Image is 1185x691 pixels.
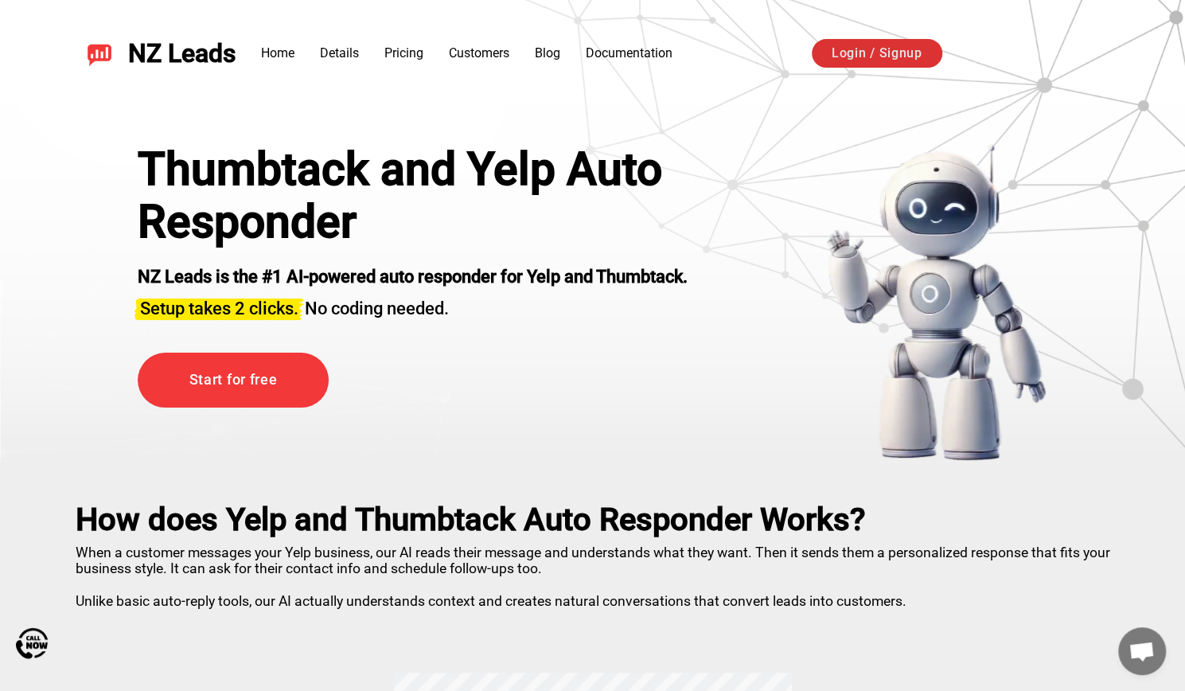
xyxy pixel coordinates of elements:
a: Customers [449,45,509,61]
a: Open chat [1118,627,1166,675]
strong: NZ Leads is the #1 AI-powered auto responder for Yelp and Thumbtack. [138,267,688,287]
a: Documentation [586,45,672,61]
iframe: Sign in with Google Button [958,37,1120,72]
a: Start for free [138,353,329,408]
h2: How does Yelp and Thumbtack Auto Responder Works? [76,502,1110,538]
a: Home [261,45,294,61]
a: Login / Signup [812,39,942,68]
img: yelp bot [825,143,1047,462]
a: Pricing [384,45,423,61]
p: When a customer messages your Yelp business, our AI reads their message and understands what they... [76,538,1110,609]
span: Setup takes 2 clicks. [140,299,298,318]
span: NZ Leads [128,39,236,68]
h1: Thumbtack and Yelp Auto Responder [138,143,774,248]
a: Details [320,45,359,61]
img: Call Now [16,627,48,659]
a: Blog [535,45,560,61]
img: NZ Leads logo [87,41,112,66]
h2: No coding needed. [138,289,774,321]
